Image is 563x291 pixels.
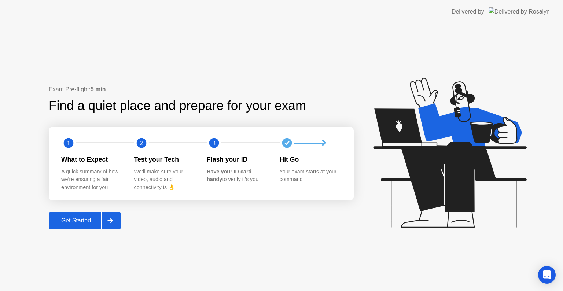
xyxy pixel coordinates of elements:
img: Delivered by Rosalyn [489,7,550,16]
b: 5 min [91,86,106,92]
div: Hit Go [280,155,341,164]
div: What to Expect [61,155,122,164]
b: Have your ID card handy [207,169,251,183]
div: Find a quiet place and prepare for your exam [49,96,307,115]
text: 1 [67,140,70,147]
div: Exam Pre-flight: [49,85,354,94]
div: Your exam starts at your command [280,168,341,184]
div: A quick summary of how we’re ensuring a fair environment for you [61,168,122,192]
div: Flash your ID [207,155,268,164]
div: Open Intercom Messenger [538,266,556,284]
div: We’ll make sure your video, audio and connectivity is 👌 [134,168,195,192]
button: Get Started [49,212,121,229]
div: Test your Tech [134,155,195,164]
div: to verify it’s you [207,168,268,184]
text: 2 [140,140,143,147]
div: Get Started [51,217,101,224]
div: Delivered by [452,7,484,16]
text: 3 [213,140,216,147]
